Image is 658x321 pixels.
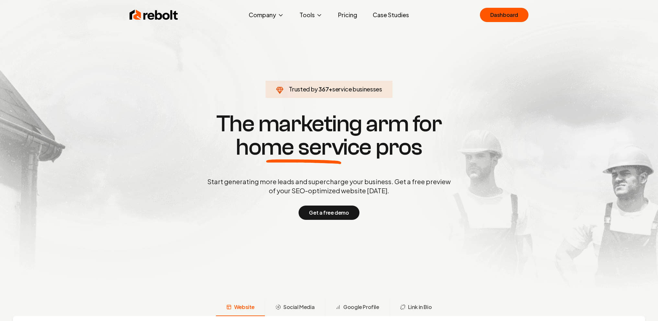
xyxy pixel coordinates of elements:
[333,8,362,21] a: Pricing
[234,303,255,311] span: Website
[325,299,389,316] button: Google Profile
[244,8,289,21] button: Company
[480,8,528,22] a: Dashboard
[236,136,371,159] span: home service
[332,85,382,93] span: service businesses
[206,177,452,195] p: Start generating more leads and supercharge your business. Get a free preview of your SEO-optimiz...
[265,299,325,316] button: Social Media
[343,303,379,311] span: Google Profile
[174,112,484,159] h1: The marketing arm for pros
[329,85,332,93] span: +
[319,85,329,94] span: 367
[408,303,432,311] span: Link in Bio
[390,299,442,316] button: Link in Bio
[283,303,314,311] span: Social Media
[294,8,328,21] button: Tools
[299,206,359,220] button: Get a free demo
[289,85,318,93] span: Trusted by
[368,8,414,21] a: Case Studies
[216,299,265,316] button: Website
[130,8,178,21] img: Rebolt Logo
